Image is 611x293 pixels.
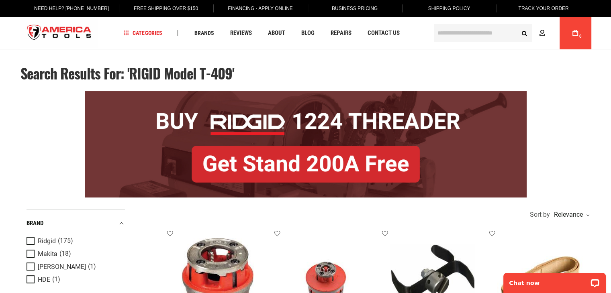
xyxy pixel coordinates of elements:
[230,30,251,36] span: Reviews
[27,275,123,284] a: HDE (1)
[27,218,125,229] div: Brand
[327,28,355,39] a: Repairs
[301,30,314,36] span: Blog
[498,268,611,293] iframe: LiveChat chat widget
[88,263,96,270] span: (1)
[38,250,57,258] span: Makita
[38,263,86,271] span: [PERSON_NAME]
[85,91,527,197] img: BOGO: Buy RIDGID® 1224 Threader, Get Stand 200A Free!
[38,238,56,245] span: Ridgid
[226,28,255,39] a: Reviews
[52,276,60,283] span: (1)
[27,262,123,271] a: [PERSON_NAME] (1)
[58,238,73,244] span: (175)
[579,34,582,39] span: 0
[330,30,351,36] span: Repairs
[264,28,288,39] a: About
[85,91,527,97] a: BOGO: Buy RIDGID® 1224 Threader, Get Stand 200A Free!
[59,250,71,257] span: (18)
[552,212,589,218] div: Relevance
[428,6,470,11] span: Shipping Policy
[194,30,214,36] span: Brands
[123,30,162,36] span: Categories
[20,63,234,83] span: Search results for: 'RIGID Model T-409'
[27,250,123,258] a: Makita (18)
[268,30,285,36] span: About
[517,25,532,41] button: Search
[20,18,98,48] img: America Tools
[568,17,583,49] a: 0
[364,28,403,39] a: Contact Us
[27,237,123,246] a: Ridgid (175)
[367,30,399,36] span: Contact Us
[38,276,50,283] span: HDE
[120,28,166,39] a: Categories
[190,28,217,39] a: Brands
[20,18,98,48] a: store logo
[530,212,550,218] span: Sort by
[297,28,318,39] a: Blog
